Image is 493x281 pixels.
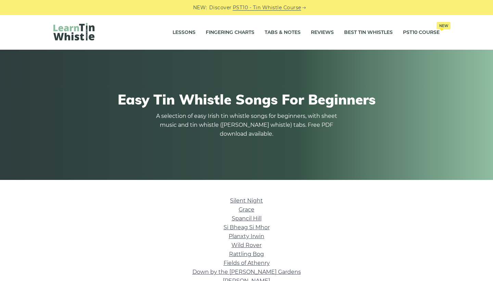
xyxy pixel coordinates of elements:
[230,197,263,204] a: Silent Night
[231,242,262,248] a: Wild Rover
[437,22,451,29] span: New
[239,206,254,213] a: Grace
[229,233,264,240] a: Planxty Irwin
[224,224,270,231] a: Si­ Bheag Si­ Mhor
[206,24,254,41] a: Fingering Charts
[173,24,195,41] a: Lessons
[53,91,440,108] h1: Easy Tin Whistle Songs For Beginners
[224,260,270,266] a: Fields of Athenry
[232,215,262,222] a: Spancil Hill
[229,251,264,257] a: Rattling Bog
[265,24,301,41] a: Tabs & Notes
[154,112,339,138] p: A selection of easy Irish tin whistle songs for beginners, with sheet music and tin whistle ([PER...
[53,23,94,40] img: LearnTinWhistle.com
[311,24,334,41] a: Reviews
[344,24,393,41] a: Best Tin Whistles
[403,24,440,41] a: PST10 CourseNew
[192,269,301,275] a: Down by the [PERSON_NAME] Gardens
